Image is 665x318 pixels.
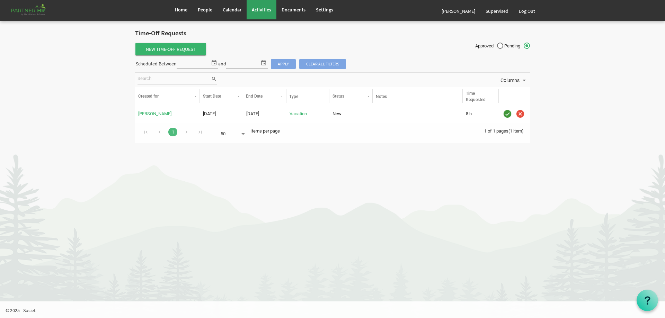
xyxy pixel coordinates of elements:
[195,127,205,136] div: Go to last page
[502,108,513,119] div: Approve Time-Off Request
[138,74,211,84] input: Search
[504,43,530,49] span: Pending
[182,127,191,136] div: Go to next page
[286,107,330,121] td: Vacation is template cell column header Type
[463,107,499,121] td: 8 h is template cell column header Time Requested
[138,94,159,99] span: Created for
[508,128,524,134] span: (1 item)
[282,7,305,13] span: Documents
[243,107,286,121] td: 8/21/2025 column header End Date
[515,109,525,119] img: cancel.png
[376,94,387,99] span: Notes
[6,307,665,314] p: © 2025 - Societ
[141,127,151,136] div: Go to first page
[499,73,529,87] div: Columns
[502,109,513,119] img: approve.png
[480,1,514,21] a: Supervised
[252,7,271,13] span: Activities
[259,58,268,67] span: select
[155,127,164,136] div: Go to previous page
[316,7,333,13] span: Settings
[210,58,218,67] span: select
[436,1,480,21] a: [PERSON_NAME]
[499,107,530,121] td: is template cell column header
[329,107,373,121] td: New column header Status
[475,43,503,49] span: Approved
[500,76,520,85] span: Columns
[299,59,346,69] span: Clear all filters
[135,107,200,121] td: Natalie Maga is template cell column header Created for
[138,111,171,116] a: [PERSON_NAME]
[203,94,221,99] span: Start Date
[135,58,346,70] div: Scheduled Between and
[466,91,486,102] span: Time Requested
[250,128,280,134] span: Items per page
[271,59,296,69] span: Apply
[246,94,263,99] span: End Date
[486,8,508,14] span: Supervised
[499,76,529,85] button: Columns
[484,123,530,138] div: 1 of 1 pages (1 item)
[175,7,187,13] span: Home
[484,128,508,134] span: 1 of 1 pages
[168,128,177,136] a: Goto Page 1
[200,107,243,121] td: 8/21/2025 column header Start Date
[136,73,218,87] div: Search
[373,107,463,121] td: column header Notes
[515,108,526,119] div: Cancel Time-Off Request
[211,75,217,83] span: search
[332,94,344,99] span: Status
[198,7,212,13] span: People
[514,1,540,21] a: Log Out
[289,94,298,99] span: Type
[135,30,530,37] h2: Time-Off Requests
[135,43,206,55] span: New Time-Off Request
[290,111,307,116] a: Vacation
[223,7,241,13] span: Calendar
